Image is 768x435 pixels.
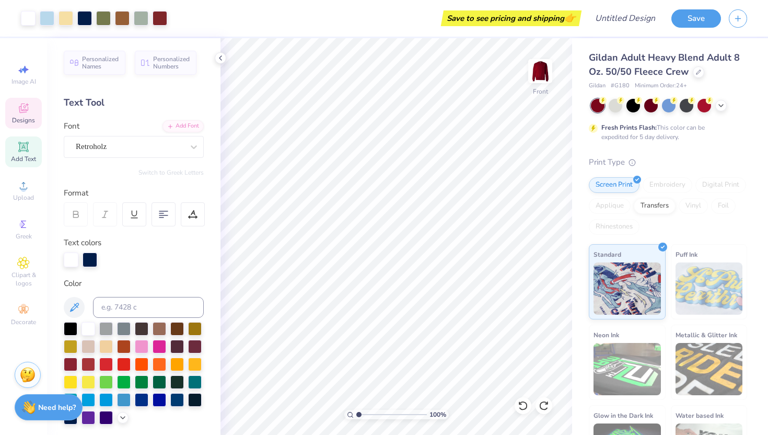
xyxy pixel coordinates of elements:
div: Screen Print [589,177,639,193]
span: Water based Ink [676,410,724,421]
span: Gildan [589,82,606,90]
div: Color [64,278,204,290]
span: Glow in the Dark Ink [594,410,653,421]
div: Embroidery [643,177,692,193]
div: Transfers [634,198,676,214]
div: Format [64,187,205,199]
img: Standard [594,262,661,315]
strong: Fresh Prints Flash: [601,123,657,132]
span: Personalized Numbers [153,55,190,70]
button: Save [671,9,721,28]
span: Metallic & Glitter Ink [676,329,737,340]
button: Switch to Greek Letters [138,168,204,177]
strong: Need help? [38,403,76,413]
span: Standard [594,249,621,260]
div: Text Tool [64,96,204,110]
div: Foil [711,198,736,214]
span: Designs [12,116,35,124]
div: Front [533,87,548,96]
label: Text colors [64,237,101,249]
img: Metallic & Glitter Ink [676,343,743,395]
div: This color can be expedited for 5 day delivery. [601,123,730,142]
span: Clipart & logos [5,271,42,288]
span: Gildan Adult Heavy Blend Adult 8 Oz. 50/50 Fleece Crew [589,51,740,78]
span: Upload [13,193,34,202]
input: e.g. 7428 c [93,297,204,318]
span: Add Text [11,155,36,163]
span: Puff Ink [676,249,697,260]
span: Image AI [11,77,36,86]
div: Vinyl [679,198,708,214]
label: Font [64,120,79,132]
div: Digital Print [695,177,746,193]
img: Neon Ink [594,343,661,395]
span: Greek [16,232,32,241]
div: Save to see pricing and shipping [444,10,579,26]
div: Print Type [589,156,747,168]
img: Puff Ink [676,262,743,315]
div: Rhinestones [589,219,639,235]
span: 👉 [564,12,576,24]
span: Minimum Order: 24 + [635,82,687,90]
span: # G180 [611,82,630,90]
div: Applique [589,198,631,214]
input: Untitled Design [587,8,664,29]
img: Front [530,61,551,82]
div: Add Font [162,120,204,132]
span: Neon Ink [594,329,619,340]
span: Personalized Names [82,55,119,70]
span: 100 % [429,410,446,419]
span: Decorate [11,318,36,326]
